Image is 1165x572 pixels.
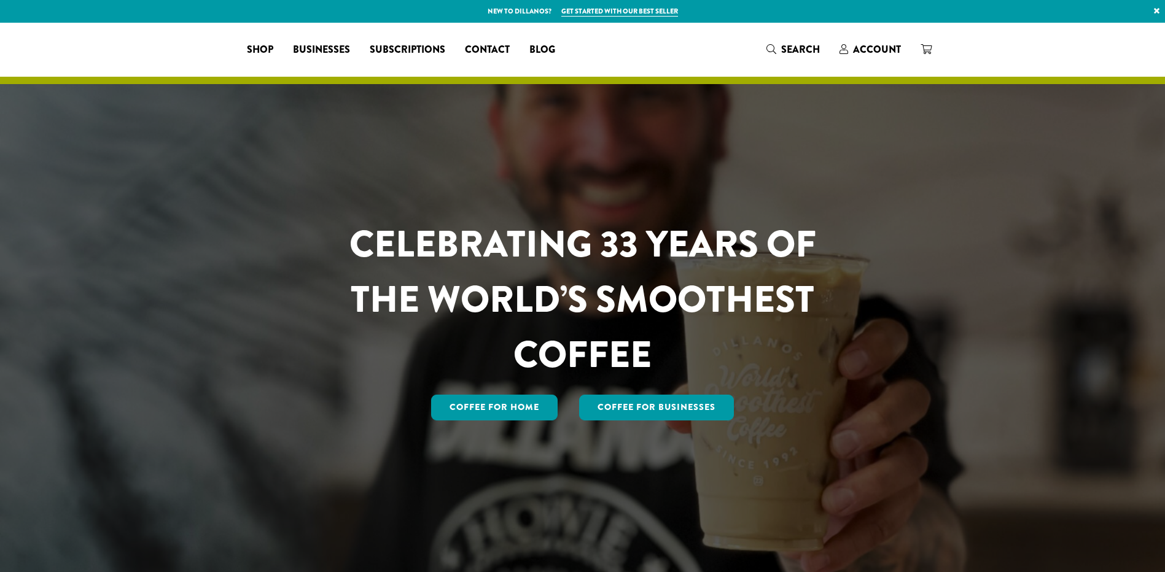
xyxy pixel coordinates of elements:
span: Search [781,42,820,56]
a: Shop [237,40,283,60]
a: Coffee for Home [431,395,558,420]
span: Account [853,42,901,56]
span: Blog [529,42,555,58]
span: Businesses [293,42,350,58]
span: Contact [465,42,510,58]
a: Get started with our best seller [561,6,678,17]
a: Search [757,39,830,60]
a: Coffee For Businesses [579,395,734,420]
span: Shop [247,42,273,58]
h1: CELEBRATING 33 YEARS OF THE WORLD’S SMOOTHEST COFFEE [313,217,852,382]
span: Subscriptions [370,42,445,58]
